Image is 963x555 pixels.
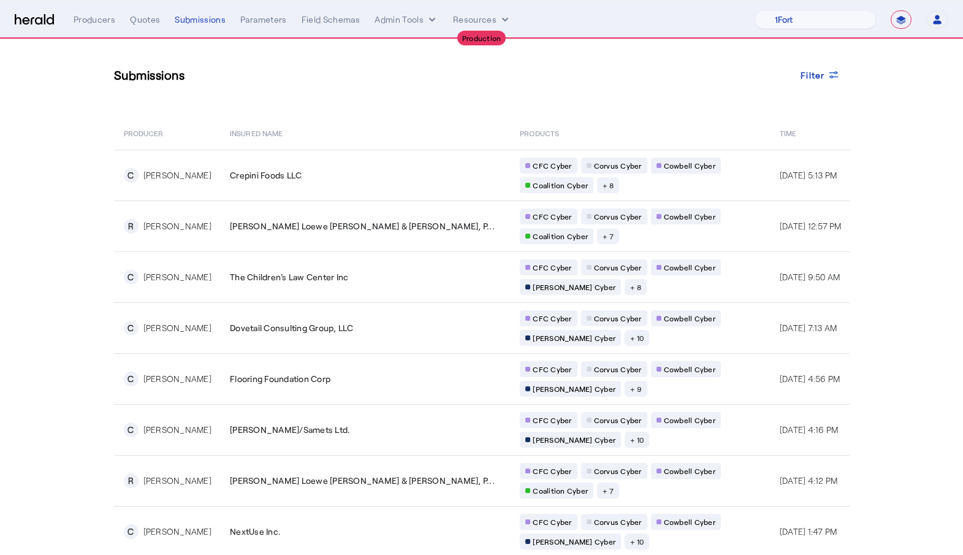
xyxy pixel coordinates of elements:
[520,126,559,139] span: PRODUCTS
[130,13,160,26] div: Quotes
[533,333,615,343] span: [PERSON_NAME] Cyber
[664,313,715,323] span: Cowbell Cyber
[533,161,571,170] span: CFC Cyber
[124,270,139,285] div: C
[302,13,360,26] div: Field Schemas
[664,517,715,527] span: Cowbell Cyber
[124,168,139,183] div: C
[664,415,715,425] span: Cowbell Cyber
[603,180,614,190] span: + 8
[594,212,642,221] span: Corvus Cyber
[230,322,354,334] span: Dovetail Consulting Group, LLC
[143,526,211,538] div: [PERSON_NAME]
[664,161,715,170] span: Cowbell Cyber
[630,435,644,445] span: + 10
[230,373,330,385] span: Flooring Foundation Corp
[533,537,615,546] span: [PERSON_NAME] Cyber
[230,526,281,538] span: NextUse Inc.
[457,31,506,45] div: Production
[594,313,642,323] span: Corvus Cyber
[143,373,211,385] div: [PERSON_NAME]
[533,282,615,292] span: [PERSON_NAME] Cyber
[533,517,571,527] span: CFC Cyber
[594,517,642,527] span: Corvus Cyber
[664,364,715,374] span: Cowbell Cyber
[143,475,211,487] div: [PERSON_NAME]
[630,333,644,343] span: + 10
[124,321,139,335] div: C
[533,486,588,496] span: Coalition Cyber
[230,126,283,139] span: Insured Name
[175,13,226,26] div: Submissions
[630,537,644,546] span: + 10
[780,424,839,435] span: [DATE] 4:16 PM
[630,384,642,394] span: + 9
[124,126,164,139] span: PRODUCER
[664,212,715,221] span: Cowbell Cyber
[630,282,641,292] span: + 8
[780,272,840,282] span: [DATE] 9:50 AM
[533,231,588,241] span: Coalition Cyber
[143,424,211,436] div: [PERSON_NAME]
[533,466,571,476] span: CFC Cyber
[780,221,842,231] span: [DATE] 12:57 PM
[780,170,837,180] span: [DATE] 5:13 PM
[143,271,211,283] div: [PERSON_NAME]
[780,373,840,384] span: [DATE] 4:56 PM
[240,13,287,26] div: Parameters
[124,524,139,539] div: C
[780,475,838,486] span: [DATE] 4:12 PM
[533,262,571,272] span: CFC Cyber
[603,486,614,496] span: + 7
[594,161,642,170] span: Corvus Cyber
[594,466,642,476] span: Corvus Cyber
[375,13,438,26] button: internal dropdown menu
[124,219,139,234] div: R
[114,66,185,83] h3: Submissions
[230,271,348,283] span: The Children's Law Center Inc
[780,126,796,139] span: Time
[533,313,571,323] span: CFC Cyber
[453,13,511,26] button: Resources dropdown menu
[143,322,211,334] div: [PERSON_NAME]
[533,435,615,445] span: [PERSON_NAME] Cyber
[230,475,495,487] span: [PERSON_NAME] Loewe [PERSON_NAME] & [PERSON_NAME], P...
[15,14,54,26] img: Herald Logo
[533,415,571,425] span: CFC Cyber
[594,262,642,272] span: Corvus Cyber
[143,169,211,182] div: [PERSON_NAME]
[594,415,642,425] span: Corvus Cyber
[603,231,614,241] span: + 7
[780,323,837,333] span: [DATE] 7:13 AM
[124,372,139,386] div: C
[533,364,571,374] span: CFC Cyber
[230,169,302,182] span: Crepini Foods LLC
[230,220,495,232] span: [PERSON_NAME] Loewe [PERSON_NAME] & [PERSON_NAME], P...
[801,69,825,82] span: Filter
[664,466,715,476] span: Cowbell Cyber
[230,424,350,436] span: [PERSON_NAME]/Samets Ltd.
[533,384,615,394] span: [PERSON_NAME] Cyber
[124,473,139,488] div: R
[143,220,211,232] div: [PERSON_NAME]
[124,423,139,437] div: C
[533,212,571,221] span: CFC Cyber
[74,13,115,26] div: Producers
[594,364,642,374] span: Corvus Cyber
[791,64,850,86] button: Filter
[533,180,588,190] span: Coalition Cyber
[780,526,837,537] span: [DATE] 1:47 PM
[664,262,715,272] span: Cowbell Cyber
